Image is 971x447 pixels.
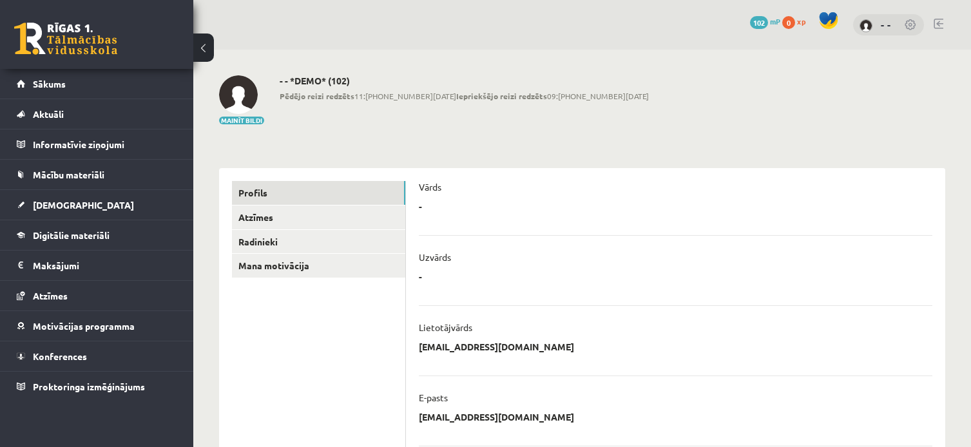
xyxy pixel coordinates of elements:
a: Konferences [17,341,177,371]
h2: - - *DEMO* (102) [280,75,649,86]
span: mP [770,16,780,26]
span: 102 [750,16,768,29]
a: - - [881,18,891,31]
a: Profils [232,181,405,205]
span: Konferences [33,350,87,362]
a: Informatīvie ziņojumi [17,129,177,159]
a: Digitālie materiāli [17,220,177,250]
a: Rīgas 1. Tālmācības vidusskola [14,23,117,55]
a: Mana motivācija [232,254,405,278]
p: [EMAIL_ADDRESS][DOMAIN_NAME] [419,341,574,352]
span: [DEMOGRAPHIC_DATA] [33,199,134,211]
img: - - [219,75,258,114]
a: Proktoringa izmēģinājums [17,372,177,401]
span: xp [797,16,805,26]
span: Sākums [33,78,66,90]
legend: Maksājumi [33,251,177,280]
p: E-pasts [419,392,448,403]
span: Digitālie materiāli [33,229,110,241]
button: Mainīt bildi [219,117,264,124]
a: Radinieki [232,230,405,254]
a: Sākums [17,69,177,99]
p: Vārds [419,181,441,193]
p: Uzvārds [419,251,451,263]
span: Motivācijas programma [33,320,135,332]
a: Atzīmes [232,205,405,229]
span: Mācību materiāli [33,169,104,180]
a: Mācību materiāli [17,160,177,189]
p: - [419,200,422,212]
a: Aktuāli [17,99,177,129]
p: Lietotājvārds [419,321,472,333]
b: Pēdējo reizi redzēts [280,91,354,101]
span: 11:[PHONE_NUMBER][DATE] 09:[PHONE_NUMBER][DATE] [280,90,649,102]
span: Proktoringa izmēģinājums [33,381,145,392]
span: Aktuāli [33,108,64,120]
a: Atzīmes [17,281,177,310]
legend: Informatīvie ziņojumi [33,129,177,159]
a: Motivācijas programma [17,311,177,341]
span: Atzīmes [33,290,68,301]
a: 0 xp [782,16,812,26]
span: 0 [782,16,795,29]
a: Maksājumi [17,251,177,280]
a: [DEMOGRAPHIC_DATA] [17,190,177,220]
p: [EMAIL_ADDRESS][DOMAIN_NAME] [419,411,574,423]
p: - [419,271,422,282]
a: 102 mP [750,16,780,26]
b: Iepriekšējo reizi redzēts [456,91,547,101]
img: - - [860,19,872,32]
